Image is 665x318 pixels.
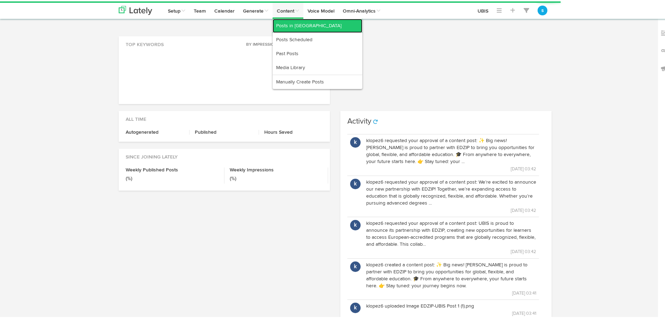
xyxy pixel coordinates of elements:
a: Manually Create Posts [273,74,362,88]
button: k [350,260,361,271]
h4: Published [195,128,253,133]
div: Since Joining Lately [119,147,330,159]
p: [DATE] 03:42 [366,164,536,171]
small: (%) [126,175,132,180]
button: s [538,4,547,14]
p: klopez6 requested your approval of a content post: We’re excited to announce our new partnership ... [366,177,536,205]
p: [DATE] 03:42 [366,205,536,213]
h4: Hours Saved [264,128,323,133]
div: All Time [119,110,330,121]
a: Media Library [273,59,362,73]
p: [DATE] 03:41 [366,308,536,316]
h4: Weekly Impressions [230,166,323,171]
h4: Autogenerated [126,128,184,133]
p: [DATE] 03:41 [366,288,536,296]
a: Past Posts [273,45,362,59]
p: klopez6 uploaded Image EDZIP-UBIS Post 1 (1).png [366,301,536,308]
p: klopez6 requested your approval of a content post: UBIS is proud to announce its partnership with... [366,219,536,246]
p: klopez6 created a content post: ✨ Big news! [PERSON_NAME] is proud to partner with EDZIP to bring... [366,260,536,288]
button: By Impressions [242,40,280,47]
h4: Weekly Published Posts [126,166,219,171]
button: k [350,177,361,188]
a: Posts Scheduled [273,31,362,45]
a: Posts in [GEOGRAPHIC_DATA] [273,17,362,31]
button: k [350,136,361,146]
h3: Activity [347,116,371,124]
div: Top Keywords [119,35,330,47]
button: k [350,219,361,229]
img: logo_lately_bg_light.svg [119,5,152,14]
button: k [350,301,361,312]
p: [DATE] 03:42 [366,246,536,254]
p: klopez6 requested your approval of a content post: ✨ Big news! [PERSON_NAME] is proud to partner ... [366,136,536,164]
small: (%) [230,175,236,180]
